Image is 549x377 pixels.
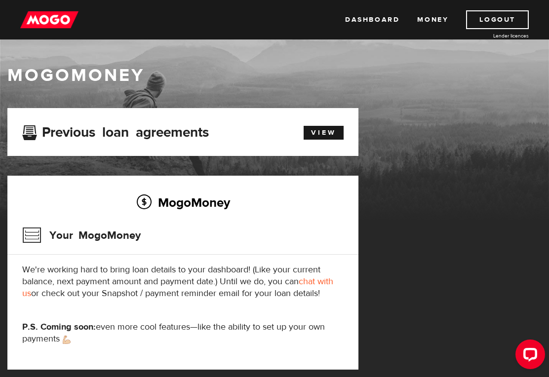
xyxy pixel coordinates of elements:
h1: MogoMoney [7,65,542,86]
a: Money [417,10,448,29]
a: View [304,126,344,140]
h3: Your MogoMoney [22,223,141,248]
strong: P.S. Coming soon: [22,321,96,333]
iframe: LiveChat chat widget [508,336,549,377]
a: chat with us [22,276,333,299]
h2: MogoMoney [22,192,344,213]
a: Lender licences [455,32,529,39]
p: even more cool features—like the ability to set up your own payments [22,321,344,345]
img: strong arm emoji [63,336,71,344]
h3: Previous loan agreements [22,124,209,137]
a: Dashboard [345,10,399,29]
img: mogo_logo-11ee424be714fa7cbb0f0f49df9e16ec.png [20,10,78,29]
p: We're working hard to bring loan details to your dashboard! (Like your current balance, next paym... [22,264,344,300]
a: Logout [466,10,529,29]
